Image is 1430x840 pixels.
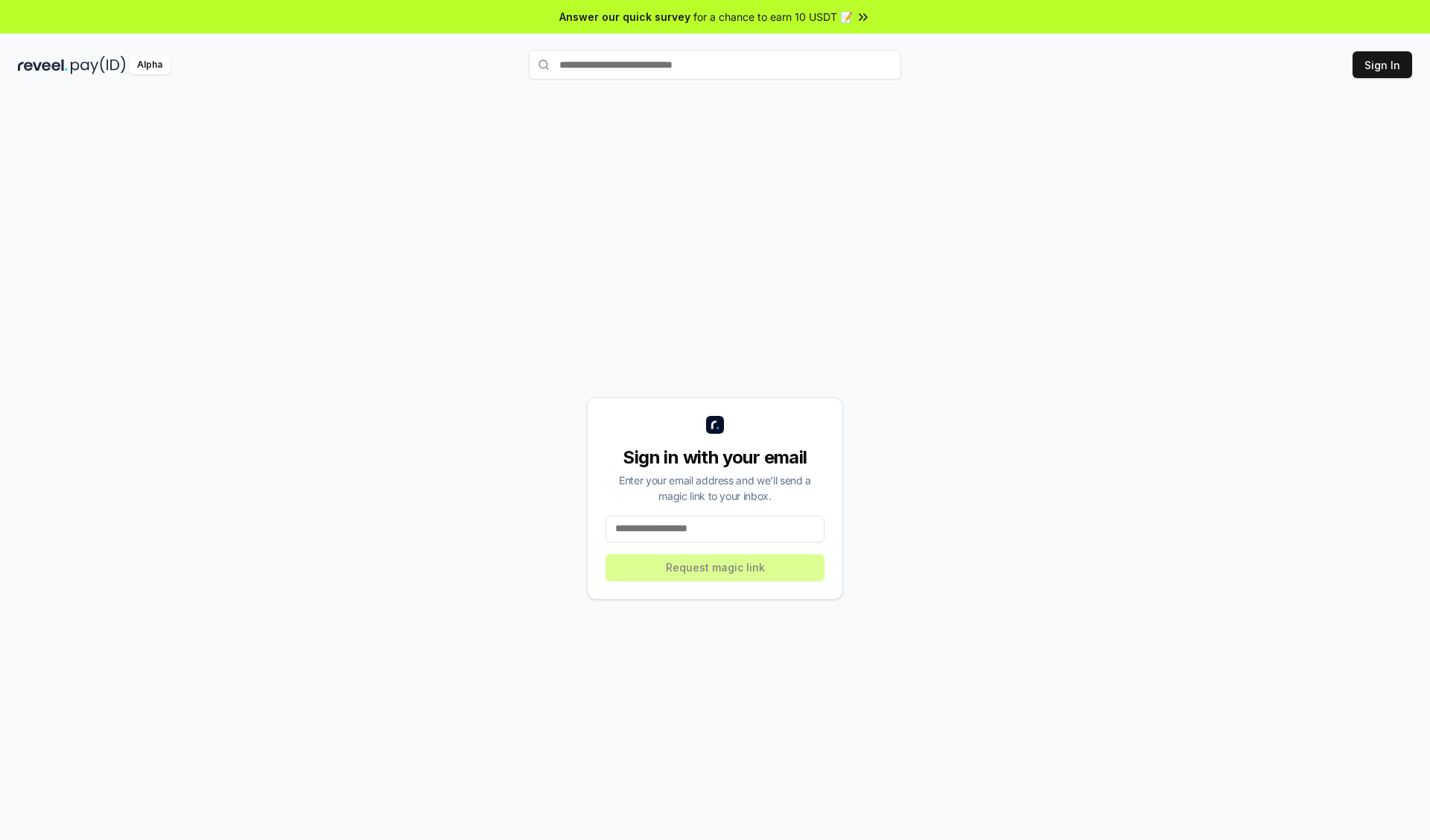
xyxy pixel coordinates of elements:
div: Alpha [129,56,171,74]
span: Answer our quick survey [559,9,690,25]
div: Sign in with your email [606,446,824,469]
img: logo_small [706,416,724,434]
img: pay_id [71,56,126,74]
img: reveel_dark [18,56,68,74]
span: for a chance to earn 10 USDT 📝 [693,9,853,25]
div: Enter your email address and we’ll send a magic link to your inbox. [606,472,824,504]
button: Sign In [1353,51,1412,78]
